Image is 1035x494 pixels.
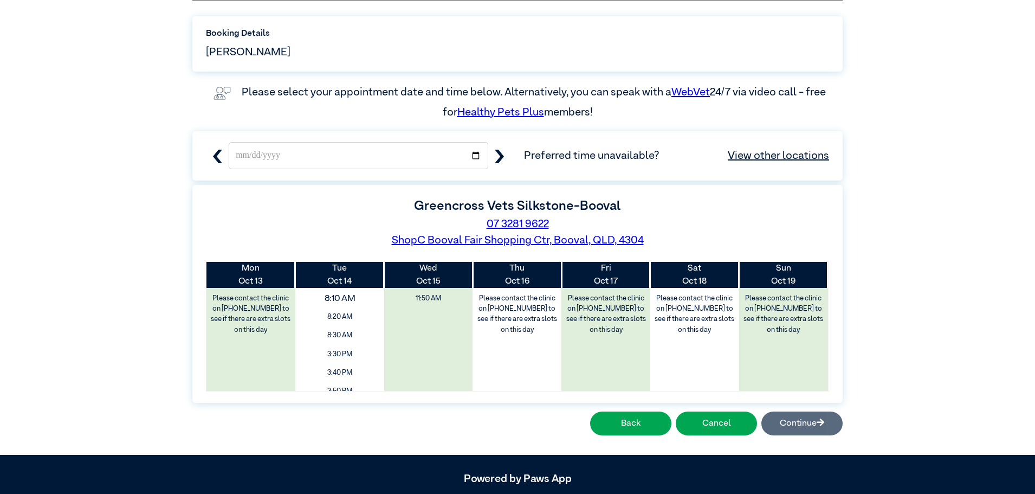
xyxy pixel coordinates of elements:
a: Healthy Pets Plus [457,107,544,118]
button: Cancel [676,412,757,435]
label: Please contact the clinic on [PHONE_NUMBER] to see if there are extra slots on this day [651,291,738,338]
span: 8:30 AM [299,328,380,343]
span: [PERSON_NAME] [206,44,290,60]
label: Please contact the clinic on [PHONE_NUMBER] to see if there are extra slots on this day [562,291,649,338]
th: Oct 16 [473,262,561,288]
th: Oct 15 [384,262,473,288]
th: Oct 13 [206,262,295,288]
span: 3:50 PM [299,383,380,399]
label: Greencross Vets Silkstone-Booval [414,200,621,213]
span: Preferred time unavailable? [524,147,829,164]
span: 3:40 PM [299,365,380,381]
a: View other locations [728,147,829,164]
h5: Powered by Paws App [192,472,843,485]
label: Please contact the clinic on [PHONE_NUMBER] to see if there are extra slots on this day [740,291,827,338]
span: 8:10 AM [287,288,392,309]
button: Back [590,412,671,435]
label: Please contact the clinic on [PHONE_NUMBER] to see if there are extra slots on this day [208,291,294,338]
span: 8:20 AM [299,309,380,325]
label: Booking Details [206,27,829,40]
th: Oct 19 [739,262,828,288]
span: 11:50 AM [388,291,469,306]
th: Oct 17 [561,262,650,288]
th: Oct 18 [650,262,739,288]
th: Oct 14 [295,262,384,288]
a: WebVet [671,87,710,98]
label: Please select your appointment date and time below. Alternatively, you can speak with a 24/7 via ... [242,87,828,117]
a: ShopC Booval Fair Shopping Ctr, Booval, QLD, 4304 [392,235,644,246]
img: vet [209,82,235,104]
a: 07 3281 9622 [487,219,549,229]
span: 3:30 PM [299,347,380,362]
label: Please contact the clinic on [PHONE_NUMBER] to see if there are extra slots on this day [474,291,560,338]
